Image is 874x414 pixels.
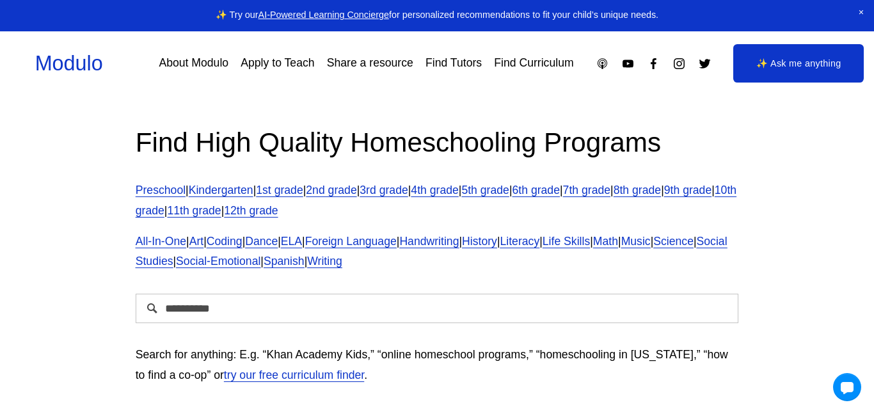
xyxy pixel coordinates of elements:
[653,235,694,248] a: Science
[462,235,497,248] a: History
[664,184,711,196] a: 9th grade
[360,184,408,196] a: 3rd grade
[35,52,103,75] a: Modulo
[258,10,389,20] a: AI-Powered Learning Concierge
[411,184,458,196] a: 4th grade
[512,184,560,196] a: 6th grade
[733,44,864,83] a: ✨ Ask me anything
[136,184,736,217] a: 10th grade
[500,235,539,248] a: Literacy
[305,235,397,248] a: Foreign Language
[176,255,260,267] a: Social-Emotional
[621,235,651,248] a: Music
[543,235,590,248] a: Life Skills
[614,184,661,196] a: 8th grade
[307,255,342,267] a: Writing
[621,57,635,70] a: YouTube
[189,235,204,248] a: Art
[264,255,305,267] a: Spanish
[241,52,314,75] a: Apply to Teach
[593,235,618,248] a: Math
[698,57,711,70] a: Twitter
[425,52,482,75] a: Find Tutors
[494,52,573,75] a: Find Curriculum
[563,184,610,196] a: 7th grade
[461,184,509,196] a: 5th grade
[136,235,186,248] a: All-In-One
[136,345,739,386] p: Search for anything: E.g. “Khan Academy Kids,” “online homeschool programs,” “homeschooling in [U...
[136,294,739,323] input: Search
[136,180,739,221] p: | | | | | | | | | | | | |
[306,184,356,196] a: 2nd grade
[224,204,278,217] a: 12th grade
[327,52,413,75] a: Share a resource
[207,235,242,248] a: Coding
[256,184,303,196] a: 1st grade
[245,235,278,248] a: Dance
[136,235,727,268] a: Social Studies
[281,235,302,248] a: ELA
[136,184,186,196] a: Preschool
[224,369,364,381] a: try our free curriculum finder
[159,52,228,75] a: About Modulo
[136,125,739,160] h2: Find High Quality Homeschooling Programs
[672,57,686,70] a: Instagram
[189,184,253,196] a: Kindergarten
[136,232,739,273] p: | | | | | | | | | | | | | | | |
[596,57,609,70] a: Apple Podcasts
[647,57,660,70] a: Facebook
[399,235,459,248] a: Handwriting
[167,204,221,217] a: 11th grade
